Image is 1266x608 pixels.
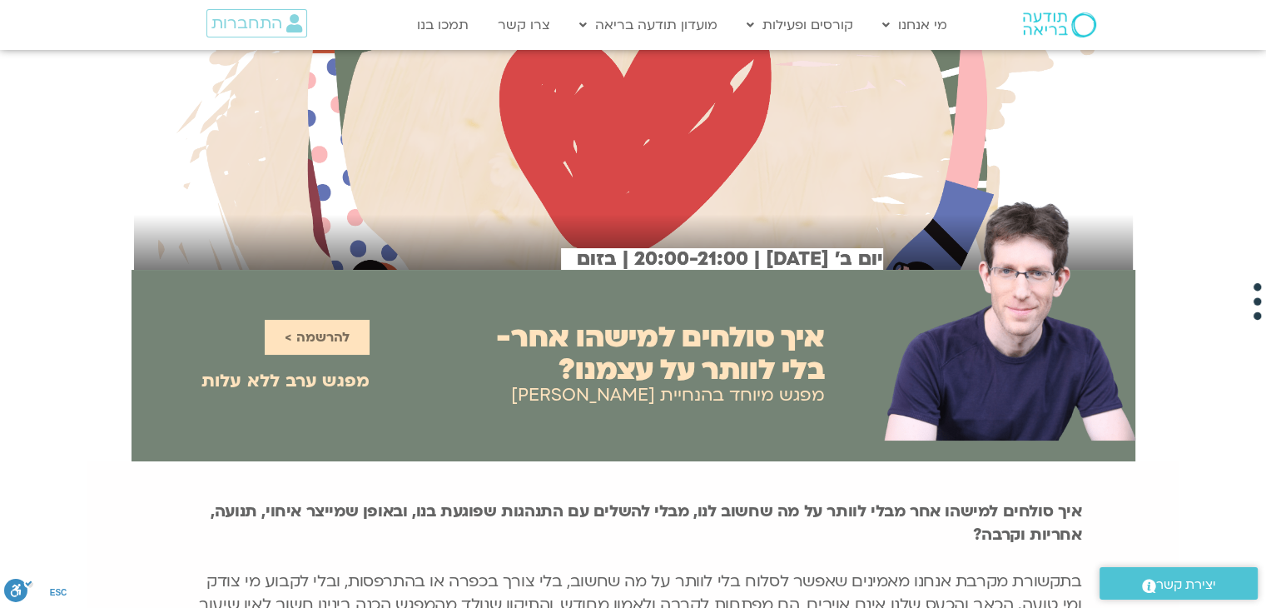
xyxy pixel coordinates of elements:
a: התחברות [206,9,307,37]
a: תמכו בנו [409,9,477,41]
a: צרו קשר [489,9,559,41]
span: יצירת קשר [1156,574,1216,596]
span: להרשמה > [285,330,350,345]
a: להרשמה > [265,320,370,355]
strong: איך סולחים למישהו אחר מבלי לוותר על מה שחשוב לנו, מבלי להשלים עם התנהגות שפוגעת בנו, ובאופן שמייצ... [211,501,1081,546]
a: מי אנחנו [874,9,956,41]
span: התחברות [211,14,282,32]
a: קורסים ופעילות [738,9,861,41]
h2: מפגש מיוחד בהנחיית [PERSON_NAME] [511,386,825,406]
a: יצירת קשר [1100,567,1258,600]
h2: איך סולחים למישהו אחר- בלי לוותר על עצמנו? [496,321,825,386]
a: מועדון תודעה בריאה [571,9,726,41]
img: תודעה בריאה [1023,12,1096,37]
h2: יום ב׳ [DATE] | 20:00-21:00 | בזום [561,248,883,270]
h2: מפגש ערב ללא עלות [201,371,370,391]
